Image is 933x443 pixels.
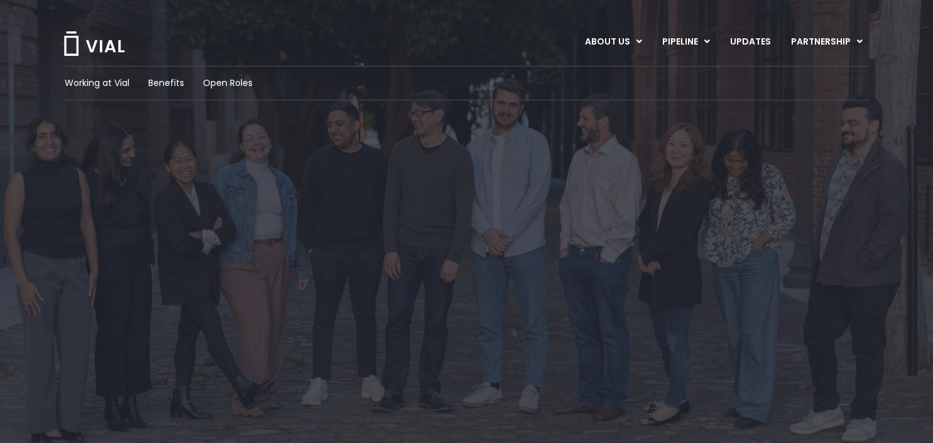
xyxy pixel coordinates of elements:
[781,31,873,53] a: PARTNERSHIPMenu Toggle
[575,31,652,53] a: ABOUT USMenu Toggle
[65,77,129,90] a: Working at Vial
[63,31,126,56] img: Vial Logo
[652,31,719,53] a: PIPELINEMenu Toggle
[720,31,780,53] a: UPDATES
[148,77,184,90] a: Benefits
[203,77,253,90] a: Open Roles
